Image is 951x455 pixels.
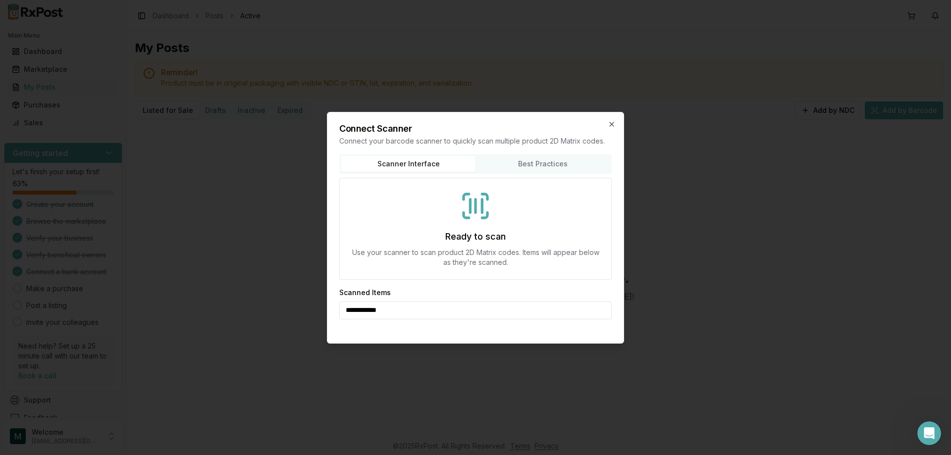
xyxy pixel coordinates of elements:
[339,136,612,146] p: Connect your barcode scanner to quickly scan multiple product 2D Matrix codes.
[339,288,391,298] h3: Scanned Items
[445,230,506,244] h3: Ready to scan
[475,156,610,172] button: Best Practices
[341,156,475,172] button: Scanner Interface
[339,124,612,133] h2: Connect Scanner
[352,248,599,267] p: Use your scanner to scan product 2D Matrix codes. Items will appear below as they're scanned.
[917,421,941,445] iframe: Intercom live chat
